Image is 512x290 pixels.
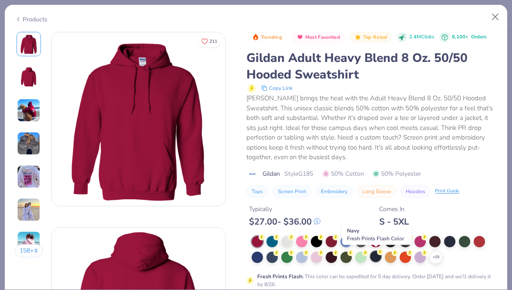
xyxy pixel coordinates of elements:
img: User generated content [17,231,40,255]
span: Gildan [263,169,280,178]
img: User generated content [17,165,40,188]
img: User generated content [17,132,40,155]
span: + 15 [433,254,439,260]
button: Tops [246,185,268,198]
img: Back [18,67,39,88]
div: Comes In [379,205,409,214]
img: Top Rated sort [354,34,361,41]
button: Close [487,9,504,25]
div: S - 5XL [379,216,409,227]
span: Top Rated [363,35,387,40]
img: User generated content [17,99,40,122]
div: This color can be expedited for 5 day delivery. Order [DATE] and we’ll delivery it by 8/26. [257,273,497,288]
div: Print Guide [435,188,459,195]
span: Most Favorited [305,35,340,40]
button: Long Sleeve [357,185,396,198]
span: Orders [471,34,486,40]
span: 50% Polyester [373,169,421,178]
button: Badge Button [247,32,286,43]
div: [PERSON_NAME] brings the heat with the Adult Heavy Blend 8 Oz. 50/50 Hooded Sweatshirt. This unis... [246,93,497,162]
img: User generated content [17,198,40,222]
span: 2.4M Clicks [409,34,434,41]
span: 211 [209,39,217,44]
div: Navy [342,225,411,245]
span: Style G185 [284,169,313,178]
button: Like [197,35,221,48]
button: Screen Print [273,185,311,198]
span: Trending [261,35,282,40]
div: Products [15,15,47,24]
img: brand logo [246,171,258,177]
strong: Fresh Prints Flash : [257,273,303,280]
button: 158+ [15,244,43,257]
button: Embroidery [316,185,353,198]
img: Front [18,34,39,55]
button: Badge Button [350,32,391,43]
button: Badge Button [292,32,344,43]
div: Typically [249,205,320,214]
span: 50% Cotton [323,169,364,178]
span: Fresh Prints Flash Color [347,235,404,242]
div: 8,100+ [452,34,486,41]
img: Trending sort [252,34,259,41]
img: Most Favorited sort [296,34,303,41]
div: Gildan Adult Heavy Blend 8 Oz. 50/50 Hooded Sweatshirt [246,50,497,83]
button: Hoodies [401,185,431,198]
button: copy to clipboard [259,83,295,93]
div: $ 27.00 - $ 36.00 [249,216,320,227]
img: Front [52,32,225,206]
